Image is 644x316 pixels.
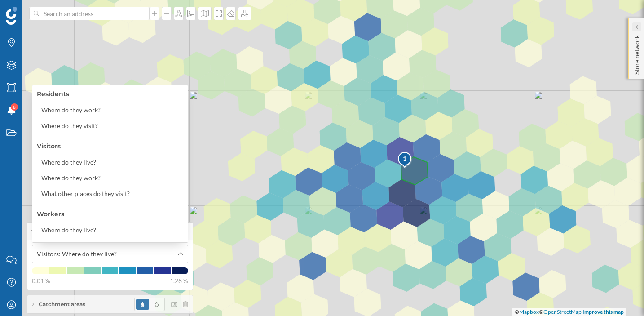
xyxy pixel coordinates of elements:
div: Workers [37,210,64,218]
div: 1 [397,151,411,168]
a: Improve this map [582,308,624,315]
span: Support [19,6,51,14]
div: Residents [37,90,69,98]
div: Visitors [37,142,61,150]
a: OpenStreetMap [543,308,582,315]
div: What other places do they visit? [41,190,130,197]
a: Mapbox [519,308,539,315]
div: Where do they work? [41,174,101,182]
div: Where do they visit? [41,242,98,249]
div: © © [512,308,626,316]
span: Visitors: Where do they live? [37,249,117,258]
span: 1.28 % [170,276,188,285]
div: Where do they live? [41,226,96,234]
div: Where do they work? [41,106,101,114]
span: 0.01 % [32,276,50,285]
p: Store network [632,31,641,75]
img: Geoblink Logo [6,7,17,25]
div: 1 [397,154,412,163]
span: 8 [13,102,16,111]
img: pois-map-marker.svg [397,151,413,169]
div: Where do they live? [41,158,96,166]
div: Where do they visit? [41,122,98,129]
span: Catchment areas [39,300,85,308]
